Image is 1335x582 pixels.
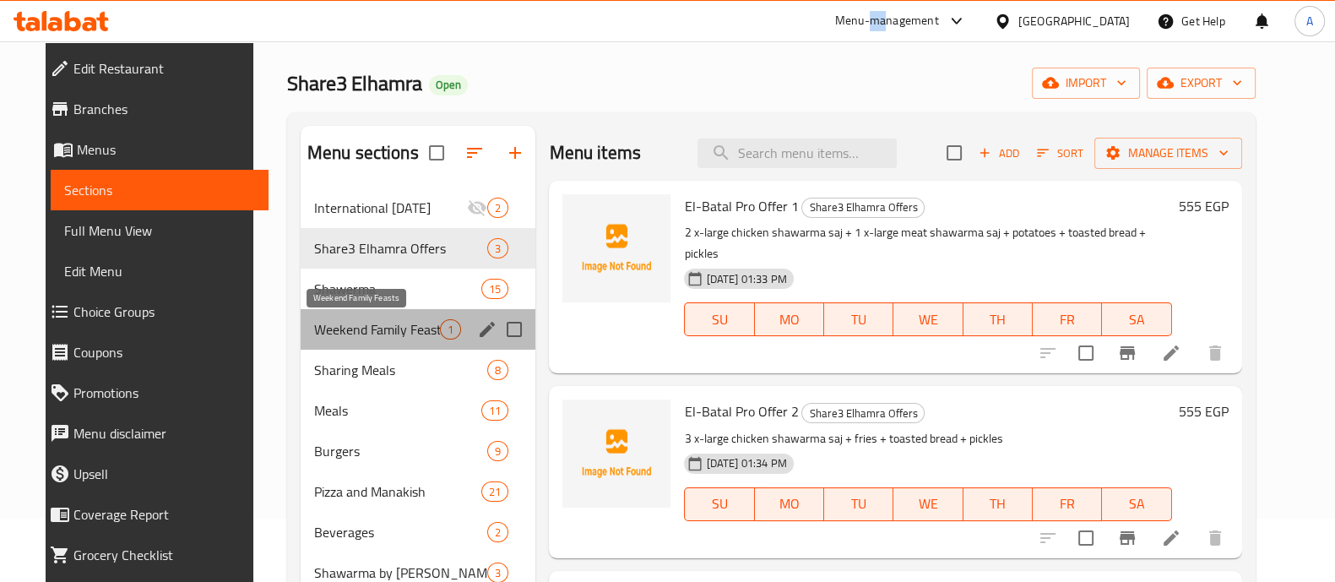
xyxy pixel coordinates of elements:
[801,403,925,423] div: Share3 Elhamra Offers
[692,492,747,516] span: SU
[1039,307,1095,332] span: FR
[970,492,1026,516] span: TH
[684,487,754,521] button: SU
[684,193,798,219] span: El-Batal Pro Offer 1
[699,455,793,471] span: [DATE] 01:34 PM
[831,492,887,516] span: TU
[73,504,255,525] span: Coverage Report
[441,322,460,338] span: 1
[1161,343,1181,363] a: Edit menu item
[314,198,468,218] div: International Potato Day
[802,404,924,423] span: Share3 Elhamra Offers
[36,535,269,575] a: Grocery Checklist
[467,198,487,218] svg: Inactive section
[831,307,887,332] span: TU
[36,373,269,413] a: Promotions
[893,487,963,521] button: WE
[1045,73,1126,94] span: import
[487,360,508,380] div: items
[1102,302,1171,336] button: SA
[970,307,1026,332] span: TH
[481,400,508,421] div: items
[314,198,468,218] span: International [DATE]
[301,350,536,390] div: Sharing Meals8
[301,512,536,552] div: Beverages2
[488,443,507,460] span: 9
[755,302,824,336] button: MO
[488,362,507,378] span: 8
[487,238,508,258] div: items
[1109,307,1164,332] span: SA
[488,565,507,581] span: 3
[36,89,269,129] a: Branches
[1147,68,1256,99] button: export
[1033,302,1102,336] button: FR
[1107,333,1148,373] button: Branch-specific-item
[307,140,419,166] h2: Menu sections
[1195,333,1235,373] button: delete
[963,487,1033,521] button: TH
[900,492,956,516] span: WE
[1018,12,1130,30] div: [GEOGRAPHIC_DATA]
[762,307,817,332] span: MO
[1026,140,1094,166] span: Sort items
[1306,12,1313,30] span: A
[1160,73,1242,94] span: export
[755,487,824,521] button: MO
[64,220,255,241] span: Full Menu View
[824,302,893,336] button: TU
[301,471,536,512] div: Pizza and Manakish21
[684,222,1171,264] p: 2 x-large chicken shawarma saj + 1 x-large meat shawarma saj + potatoes + toasted bread + pickles
[1068,520,1104,556] span: Select to update
[1033,140,1088,166] button: Sort
[692,307,747,332] span: SU
[314,279,481,299] div: Shawerma
[36,413,269,454] a: Menu disclaimer
[301,188,536,228] div: International [DATE]2
[802,198,924,217] span: Share3 Elhamra Offers
[314,400,481,421] span: Meals
[562,194,670,302] img: El-Batal Pro Offer 1
[51,170,269,210] a: Sections
[314,360,488,380] span: Sharing Meals
[301,309,536,350] div: Weekend Family Feasts1edit
[73,423,255,443] span: Menu disclaimer
[51,210,269,251] a: Full Menu View
[762,492,817,516] span: MO
[1179,400,1229,423] h6: 555 EGP
[1107,518,1148,558] button: Branch-specific-item
[495,133,535,173] button: Add section
[562,400,670,508] img: El-Batal Pro Offer 2
[549,140,641,166] h2: Menu items
[314,441,488,461] span: Burgers
[488,525,507,541] span: 2
[314,238,488,258] span: Share3 Elhamra Offers
[976,144,1022,163] span: Add
[429,75,468,95] div: Open
[684,399,798,424] span: El-Batal Pro Offer 2
[697,139,897,168] input: search
[36,48,269,89] a: Edit Restaurant
[314,522,488,542] span: Beverages
[64,261,255,281] span: Edit Menu
[835,11,939,31] div: Menu-management
[301,269,536,309] div: Shawerma15
[481,279,508,299] div: items
[73,383,255,403] span: Promotions
[36,454,269,494] a: Upsell
[36,494,269,535] a: Coverage Report
[36,129,269,170] a: Menus
[454,133,495,173] span: Sort sections
[73,464,255,484] span: Upsell
[482,484,507,500] span: 21
[1037,144,1083,163] span: Sort
[1161,528,1181,548] a: Edit menu item
[301,431,536,471] div: Burgers9
[972,140,1026,166] button: Add
[314,319,441,340] span: Weekend Family Feasts
[1102,487,1171,521] button: SA
[1032,68,1140,99] button: import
